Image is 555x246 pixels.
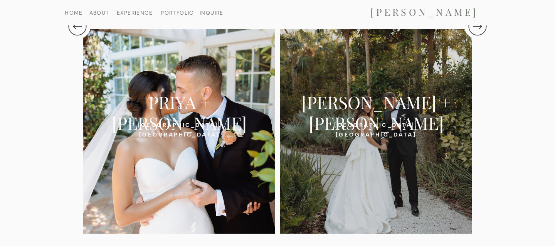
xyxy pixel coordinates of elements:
a: [GEOGRAPHIC_DATA], [GEOGRAPHIC_DATA] [131,120,227,128]
a: ABOUT [79,10,119,15]
a: PRIYA + [PERSON_NAME] [94,91,264,113]
a: INQUIRE [197,10,226,15]
a: PORTFOLIO [158,10,197,15]
a: [GEOGRAPHIC_DATA], [GEOGRAPHIC_DATA] [328,120,424,128]
a: HOME [54,10,94,15]
a: EXPERIENCE [115,10,155,15]
a: [PERSON_NAME] [347,6,502,19]
a: [PERSON_NAME] + [PERSON_NAME] [291,91,461,113]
